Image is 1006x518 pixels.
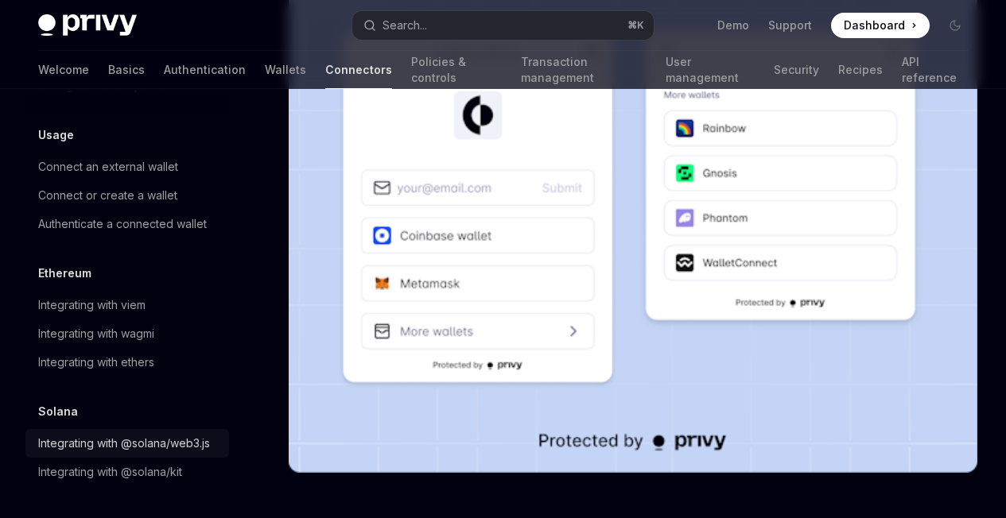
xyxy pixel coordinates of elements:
img: dark logo [38,14,137,37]
div: Integrating with @solana/kit [38,462,182,481]
a: Authentication [164,51,246,89]
h5: Ethereum [38,264,91,283]
a: Integrating with wagmi [25,319,229,348]
h5: Solana [38,402,78,421]
span: ⌘ K [627,19,644,32]
div: Integrating with wagmi [38,324,154,343]
a: Basics [108,51,145,89]
a: Connect or create a wallet [25,181,229,210]
span: Dashboard [844,17,905,33]
a: Welcome [38,51,89,89]
a: Recipes [838,51,883,89]
div: Connect an external wallet [38,157,178,176]
a: Integrating with ethers [25,348,229,377]
a: Support [768,17,812,33]
a: Authenticate a connected wallet [25,210,229,238]
a: Integrating with viem [25,291,229,319]
div: Integrating with ethers [38,353,154,372]
div: Authenticate a connected wallet [38,215,207,234]
button: Toggle dark mode [942,13,968,38]
div: Integrating with viem [38,296,146,315]
a: Security [774,51,819,89]
a: Integrating with @solana/kit [25,458,229,486]
a: Policies & controls [411,51,502,89]
div: Connect or create a wallet [38,186,177,205]
a: Integrating with @solana/web3.js [25,429,229,458]
div: Integrating with @solana/web3.js [38,434,210,453]
div: Search... [383,16,427,35]
button: Open search [352,11,654,40]
a: Wallets [265,51,306,89]
h5: Usage [38,126,74,145]
a: Dashboard [831,13,930,38]
a: Connectors [325,51,392,89]
a: API reference [902,51,968,89]
a: Connect an external wallet [25,153,229,181]
a: Transaction management [521,51,647,89]
a: User management [666,51,755,89]
a: Demo [717,17,749,33]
